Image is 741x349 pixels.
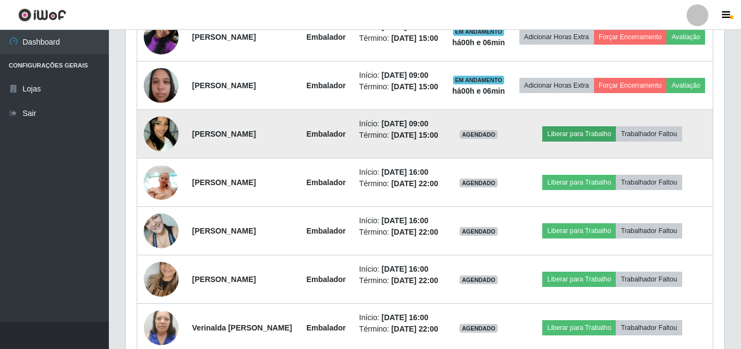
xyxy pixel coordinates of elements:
strong: Verinalda [PERSON_NAME] [192,323,292,332]
strong: [PERSON_NAME] [192,81,256,90]
strong: há 00 h e 06 min [452,38,505,47]
strong: Embalador [307,130,346,138]
button: Forçar Encerramento [594,78,667,93]
li: Término: [359,323,439,335]
strong: [PERSON_NAME] [192,178,256,187]
li: Término: [359,33,439,44]
img: CoreUI Logo [18,8,66,22]
button: Trabalhador Faltou [616,320,682,335]
li: Término: [359,226,439,238]
li: Início: [359,70,439,81]
strong: [PERSON_NAME] [192,130,256,138]
span: AGENDADO [460,324,498,333]
span: AGENDADO [460,130,498,139]
time: [DATE] 22:00 [391,179,438,188]
button: Liberar para Trabalho [542,126,616,142]
button: Liberar para Trabalho [542,272,616,287]
span: AGENDADO [460,179,498,187]
button: Adicionar Horas Extra [519,29,594,45]
span: AGENDADO [460,227,498,236]
button: Trabalhador Faltou [616,175,682,190]
strong: Embalador [307,275,346,284]
button: Avaliação [666,78,705,93]
time: [DATE] 09:00 [382,71,428,79]
strong: Embalador [307,323,346,332]
time: [DATE] 16:00 [382,265,428,273]
li: Início: [359,167,439,178]
strong: há 00 h e 06 min [452,87,505,95]
li: Término: [359,81,439,93]
time: [DATE] 22:00 [391,276,438,285]
button: Trabalhador Faltou [616,126,682,142]
span: EM ANDAMENTO [453,27,505,36]
strong: Embalador [307,226,346,235]
img: 1704842067547.jpeg [144,6,179,68]
time: [DATE] 16:00 [382,313,428,322]
strong: [PERSON_NAME] [192,275,256,284]
img: 1704221939354.jpeg [144,159,179,205]
button: Liberar para Trabalho [542,175,616,190]
li: Término: [359,178,439,189]
li: Término: [359,275,439,286]
time: [DATE] 22:00 [391,324,438,333]
strong: Embalador [307,81,346,90]
img: 1715267360943.jpeg [144,248,179,310]
button: Avaliação [666,29,705,45]
strong: Embalador [307,33,346,41]
time: [DATE] 15:00 [391,82,438,91]
li: Início: [359,215,439,226]
button: Adicionar Horas Extra [519,78,594,93]
li: Início: [359,118,439,130]
time: [DATE] 15:00 [391,34,438,42]
button: Forçar Encerramento [594,29,667,45]
button: Liberar para Trabalho [542,320,616,335]
li: Início: [359,264,439,275]
strong: [PERSON_NAME] [192,226,256,235]
span: AGENDADO [460,275,498,284]
span: EM ANDAMENTO [453,76,505,84]
button: Trabalhador Faltou [616,272,682,287]
button: Trabalhador Faltou [616,223,682,238]
time: [DATE] 22:00 [391,228,438,236]
strong: Embalador [307,178,346,187]
li: Início: [359,312,439,323]
strong: [PERSON_NAME] [192,33,256,41]
img: 1740415667017.jpeg [144,62,179,108]
time: [DATE] 09:00 [382,119,428,128]
time: [DATE] 16:00 [382,168,428,176]
img: 1743267805927.jpeg [144,103,179,165]
time: [DATE] 16:00 [382,216,428,225]
button: Liberar para Trabalho [542,223,616,238]
img: 1714959691742.jpeg [144,207,179,254]
li: Término: [359,130,439,141]
time: [DATE] 15:00 [391,131,438,139]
